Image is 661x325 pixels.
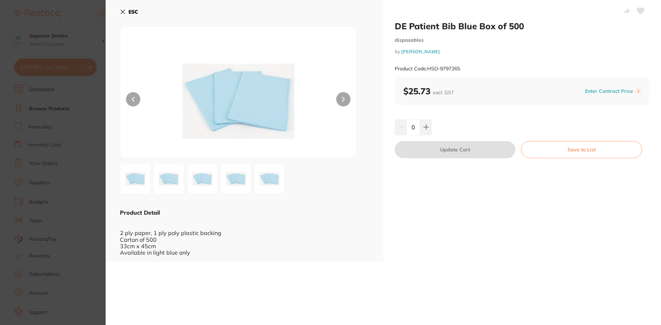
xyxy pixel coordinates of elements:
[395,66,460,72] small: Product Code: HSD-9797265
[583,88,635,95] button: Enter Contract Price
[156,166,182,192] img: MjY1XzIuanBn
[120,6,138,18] button: ESC
[635,88,641,94] label: i
[223,166,249,192] img: MjY1XzQuanBn
[395,49,650,54] small: by
[395,141,515,158] button: Update Cart
[190,166,215,192] img: MjY1XzMuanBn
[395,21,650,31] h2: DE Patient Bib Blue Box of 500
[120,216,369,256] div: 2 ply paper, 1 ply poly plastic backing Carton of 500 33cm x 45cm Available in light blue only
[120,209,160,216] b: Product Detail
[401,49,440,54] a: [PERSON_NAME]
[167,45,309,157] img: MjY1LmpwZw
[128,9,138,15] b: ESC
[257,166,282,192] img: MjY1XzUuanBn
[122,166,148,192] img: MjY1LmpwZw
[403,86,454,96] b: $25.73
[395,37,650,43] small: disposables
[433,89,454,96] span: excl. GST
[521,141,642,158] button: Save to List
